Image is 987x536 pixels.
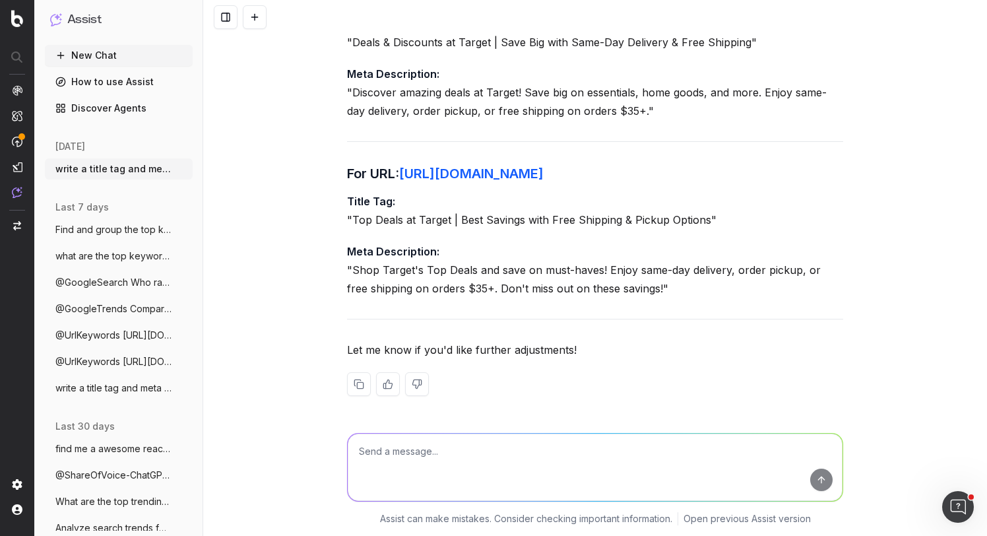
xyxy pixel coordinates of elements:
button: @UrlKeywords [URL][DOMAIN_NAME] [45,351,193,372]
button: @GoogleSearch Who ranks in the top 5 for [45,272,193,293]
button: @ShareOfVoice-ChatGPT compare my brand a [45,465,193,486]
span: Analyze search trends for: back to schoo [55,521,172,535]
p: "Top Deals at Target | Best Savings with Free Shipping & Pickup Options" [347,192,843,229]
a: Open previous Assist version [684,512,811,525]
a: Discover Agents [45,98,193,119]
button: @UrlKeywords [URL][DOMAIN_NAME] [45,325,193,346]
img: Intelligence [12,110,22,121]
button: find me a awesome reaction gifs for awes [45,438,193,459]
p: "Shop Target's Top Deals and save on must-haves! Enjoy same-day delivery, order pickup, or free s... [347,242,843,298]
a: [URL][DOMAIN_NAME] [399,166,544,182]
span: @ShareOfVoice-ChatGPT compare my brand a [55,469,172,482]
span: @GoogleSearch Who ranks in the top 5 for [55,276,172,289]
span: write a title tag and meta description f [55,382,172,395]
img: Studio [12,162,22,172]
img: Activation [12,136,22,147]
button: @GoogleTrends Compare "owala water bottl [45,298,193,319]
span: What are the top trending topics for bac [55,495,172,508]
p: "Discover amazing deals at Target! Save big on essentials, home goods, and more. Enjoy same-day d... [347,65,843,120]
strong: Title Tag: [347,195,395,208]
a: How to use Assist [45,71,193,92]
span: [DATE] [55,140,85,153]
p: Assist can make mistakes. Consider checking important information. [380,512,672,525]
p: Let me know if you'd like further adjustments! [347,341,843,359]
button: write a title tag and meta description f [45,378,193,399]
img: Assist [50,13,62,26]
button: What are the top trending topics for bac [45,491,193,512]
span: find me a awesome reaction gifs for awes [55,442,172,455]
img: My account [12,504,22,515]
img: Switch project [13,221,21,230]
button: Find and group the top keywords for hall [45,219,193,240]
span: what are the top keywords for the water [55,250,172,263]
span: last 7 days [55,201,109,214]
button: Assist [50,11,187,29]
button: write a title tag and meta description [45,158,193,180]
span: last 30 days [55,420,115,433]
img: Assist [12,187,22,198]
strong: Meta Description: [347,245,439,258]
span: write a title tag and meta description [55,162,172,176]
button: what are the top keywords for the water [45,246,193,267]
iframe: Intercom live chat [942,491,974,523]
h1: Assist [67,11,102,29]
button: New Chat [45,45,193,66]
img: Setting [12,479,22,490]
strong: Meta Description: [347,67,439,81]
span: Find and group the top keywords for hall [55,223,172,236]
span: @UrlKeywords [URL][DOMAIN_NAME] [55,355,172,368]
h3: For URL: [347,163,843,184]
span: @UrlKeywords [URL][DOMAIN_NAME] [55,329,172,342]
img: Analytics [12,85,22,96]
span: @GoogleTrends Compare "owala water bottl [55,302,172,316]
